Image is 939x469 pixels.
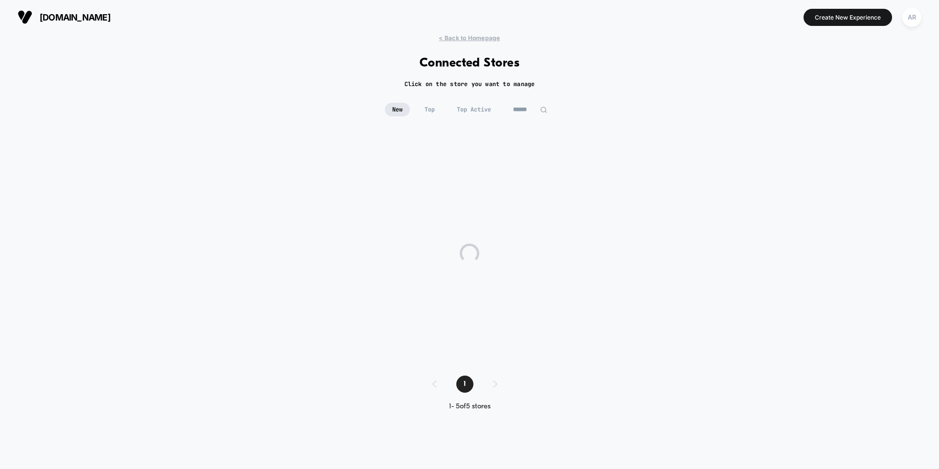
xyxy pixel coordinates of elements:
[899,7,924,27] button: AR
[385,103,410,116] span: New
[420,56,520,70] h1: Connected Stores
[404,80,535,88] h2: Click on the store you want to manage
[439,34,500,42] span: < Back to Homepage
[18,10,32,24] img: Visually logo
[417,103,442,116] span: Top
[40,12,111,22] span: [DOMAIN_NAME]
[15,9,113,25] button: [DOMAIN_NAME]
[804,9,892,26] button: Create New Experience
[902,8,921,27] div: AR
[449,103,498,116] span: Top Active
[540,106,547,113] img: edit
